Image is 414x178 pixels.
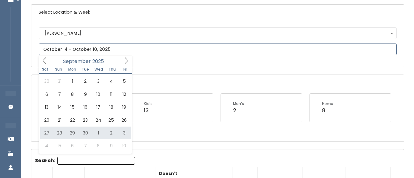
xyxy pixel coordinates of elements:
span: Mon [65,68,79,71]
span: October 9, 2025 [105,139,118,152]
div: Men's [233,101,244,106]
span: Wed [92,68,105,71]
span: October 10, 2025 [118,139,130,152]
span: September 5, 2025 [118,75,130,88]
span: September 15, 2025 [66,101,79,113]
span: September 19, 2025 [118,101,130,113]
span: September 11, 2025 [105,88,118,101]
h6: Select Location & Week [31,5,404,20]
input: Year [91,58,109,65]
span: September 7, 2025 [53,88,66,101]
span: September 30, 2025 [79,127,92,139]
span: September 1, 2025 [66,75,79,88]
span: September 24, 2025 [92,114,105,127]
span: September 10, 2025 [92,88,105,101]
span: August 30, 2025 [40,75,53,88]
span: September 8, 2025 [66,88,79,101]
span: October 4, 2025 [40,139,53,152]
span: October 3, 2025 [118,127,130,139]
span: Tue [79,68,92,71]
span: October 8, 2025 [92,139,105,152]
span: October 1, 2025 [92,127,105,139]
span: October 6, 2025 [66,139,79,152]
span: October 2, 2025 [105,127,118,139]
span: October 7, 2025 [79,139,92,152]
div: Home [322,101,333,106]
span: September 20, 2025 [40,114,53,127]
span: September 28, 2025 [53,127,66,139]
span: August 31, 2025 [53,75,66,88]
div: 13 [144,106,153,114]
div: 8 [322,106,333,114]
span: Sat [39,68,52,71]
span: October 5, 2025 [53,139,66,152]
input: October 4 - October 10, 2025 [39,44,397,55]
span: September 12, 2025 [118,88,130,101]
span: September 23, 2025 [79,114,92,127]
span: September 22, 2025 [66,114,79,127]
span: September 13, 2025 [40,101,53,113]
span: Fri [119,68,132,71]
span: September 3, 2025 [92,75,105,88]
span: September 21, 2025 [53,114,66,127]
span: September 6, 2025 [40,88,53,101]
span: September 18, 2025 [105,101,118,113]
span: September 16, 2025 [79,101,92,113]
div: [PERSON_NAME] [44,30,391,37]
span: September 14, 2025 [53,101,66,113]
span: September 4, 2025 [105,75,118,88]
input: Search: [57,157,135,165]
span: September 26, 2025 [118,114,130,127]
span: September [63,59,91,64]
span: Thu [105,68,119,71]
span: Sun [52,68,65,71]
span: September 17, 2025 [92,101,105,113]
span: September 2, 2025 [79,75,92,88]
div: 2 [233,106,244,114]
div: Kid's [144,101,153,106]
span: September 27, 2025 [40,127,53,139]
span: September 9, 2025 [79,88,92,101]
span: September 29, 2025 [66,127,79,139]
label: Search: [35,157,135,165]
button: [PERSON_NAME] [39,27,397,39]
span: September 25, 2025 [105,114,118,127]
